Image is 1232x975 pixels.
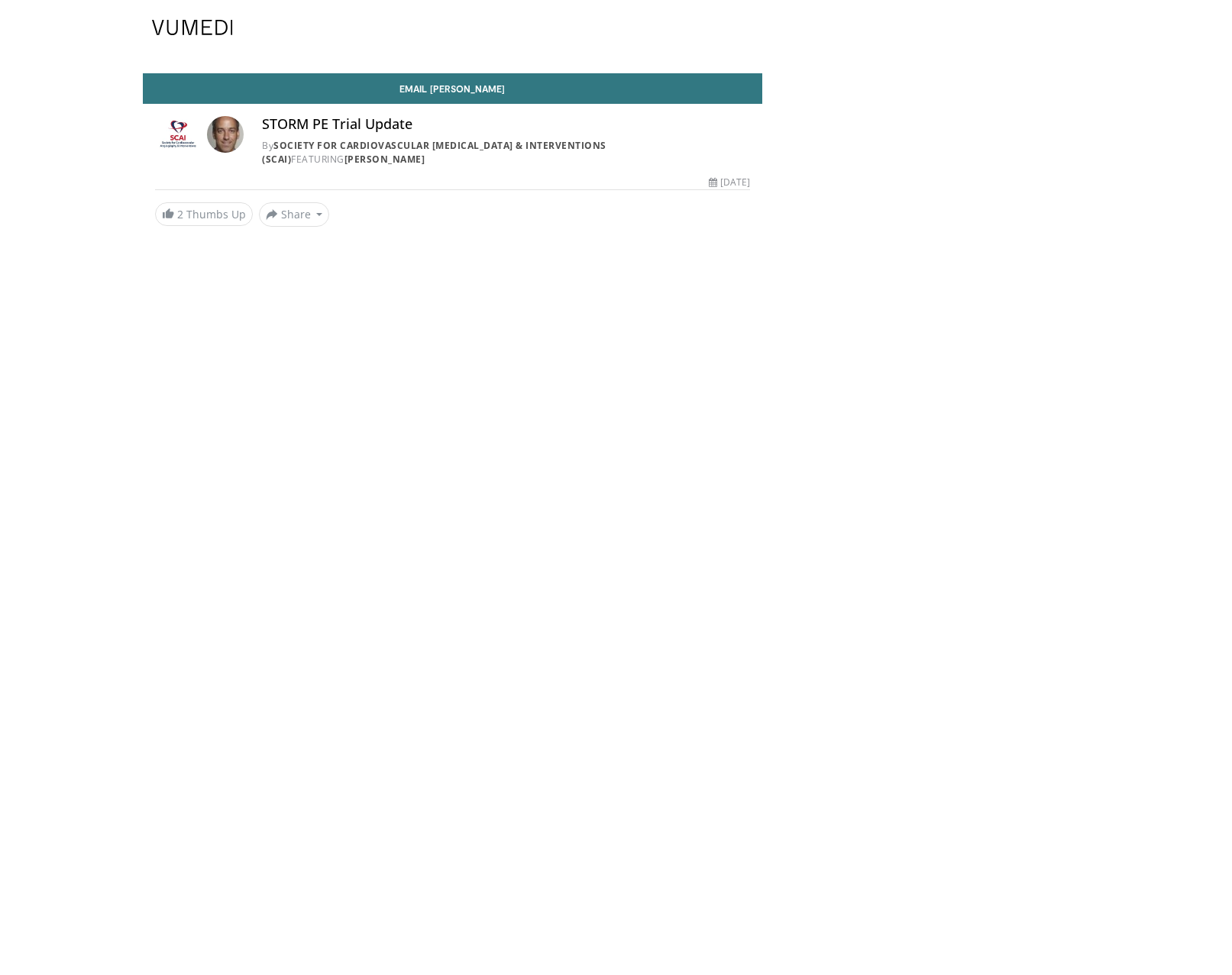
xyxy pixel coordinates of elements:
img: Avatar [207,116,244,153]
a: [PERSON_NAME] [344,153,425,166]
div: By FEATURING [262,139,750,166]
a: Email [PERSON_NAME] [143,73,763,104]
h4: STORM PE Trial Update [262,116,750,133]
a: 2 Thumbs Up [155,202,253,226]
a: Society for Cardiovascular [MEDICAL_DATA] & Interventions (SCAI) [262,139,606,166]
img: VuMedi Logo [152,20,233,35]
span: 2 [177,207,183,221]
div: [DATE] [709,176,750,189]
img: Society for Cardiovascular Angiography & Interventions (SCAI) [155,116,202,153]
button: Share [259,202,330,227]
